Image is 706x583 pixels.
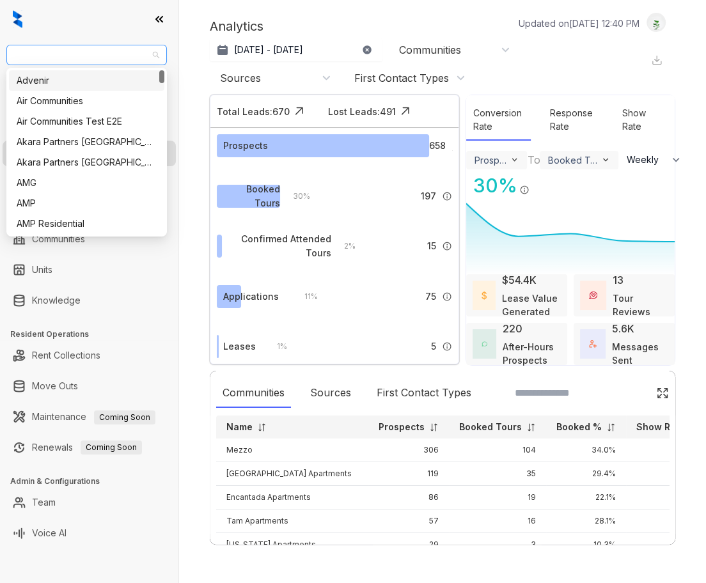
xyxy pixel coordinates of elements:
[3,404,176,430] li: Maintenance
[216,509,368,533] td: Tam Apartments
[9,70,164,91] div: Advenir
[442,241,452,251] img: Info
[216,462,368,486] td: [GEOGRAPHIC_DATA] Apartments
[442,291,452,302] img: Info
[3,373,176,399] li: Move Outs
[9,173,164,193] div: AMG
[466,171,517,200] div: 30 %
[427,239,435,253] span: 15
[589,291,597,300] img: TourReviews
[354,71,449,85] div: First Contact Types
[3,141,176,166] li: Leasing
[3,86,176,111] li: Leads
[223,139,268,153] div: Prospects
[223,232,331,260] div: Confirmed Attended Tours
[264,339,287,354] div: 1 %
[544,100,604,141] div: Response Rate
[216,533,368,557] td: [US_STATE] Apartments
[474,155,507,166] div: Prospects
[429,139,446,153] span: 658
[331,239,356,253] div: 2 %
[482,341,487,347] img: AfterHoursConversations
[3,171,176,197] li: Collections
[449,486,546,509] td: 19
[13,10,22,28] img: logo
[81,440,142,455] span: Coming Soon
[502,272,537,288] div: $54.4K
[32,490,56,515] a: Team
[600,155,611,166] img: ViewFilterArrow
[546,533,626,557] td: 10.3%
[612,340,668,367] div: Messages Sent
[503,340,561,367] div: After-Hours Prospects
[613,272,624,288] div: 13
[17,196,157,210] div: AMP
[223,290,279,304] div: Applications
[547,155,597,166] div: Booked Tours
[368,533,449,557] td: 29
[368,509,449,533] td: 57
[519,185,529,195] img: Info
[449,533,546,557] td: 3
[606,423,616,432] img: sorting
[17,217,157,231] div: AMP Residential
[629,387,640,398] img: SearchIcon
[589,340,596,347] img: TotalFum
[616,100,662,141] div: Show Rate
[14,45,159,65] span: AMG
[32,343,100,368] a: Rent Collections
[425,290,435,304] span: 75
[3,257,176,283] li: Units
[217,105,290,118] div: Total Leads: 670
[216,486,368,509] td: Encantada Apartments
[510,155,519,164] img: ViewFilterArrow
[3,343,176,368] li: Rent Collections
[368,486,449,509] td: 86
[449,439,546,462] td: 104
[17,135,157,149] div: Akara Partners [GEOGRAPHIC_DATA]
[482,291,487,299] img: LeaseValue
[452,150,453,151] img: Info
[449,462,546,486] td: 35
[94,410,155,424] span: Coming Soon
[527,152,540,167] div: To
[223,339,256,354] div: Leases
[257,423,267,432] img: sorting
[32,257,52,283] a: Units
[290,102,309,121] img: Click Icon
[3,226,176,252] li: Communities
[17,155,157,169] div: Akara Partners [GEOGRAPHIC_DATA]
[396,102,415,121] img: Click Icon
[529,173,549,192] img: Click Icon
[613,291,668,318] div: Tour Reviews
[226,421,253,433] p: Name
[449,509,546,533] td: 16
[459,421,522,433] p: Booked Tours
[9,91,164,111] div: Air Communities
[502,291,561,318] div: Lease Value Generated
[220,71,261,85] div: Sources
[526,423,536,432] img: sorting
[647,16,665,29] img: UserAvatar
[32,435,142,460] a: RenewalsComing Soon
[32,226,85,252] a: Communities
[546,509,626,533] td: 28.1%
[9,214,164,234] div: AMP Residential
[503,321,522,336] div: 220
[17,114,157,128] div: Air Communities Test E2E
[546,486,626,509] td: 22.1%
[9,193,164,214] div: AMP
[370,378,478,408] div: First Contact Types
[618,148,690,171] button: Weekly
[612,321,634,336] div: 5.6K
[636,421,685,433] p: Show Rate
[216,378,291,408] div: Communities
[280,189,310,203] div: 30 %
[3,435,176,460] li: Renewals
[368,439,449,462] td: 306
[3,520,176,546] li: Voice AI
[3,490,176,515] li: Team
[429,423,439,432] img: sorting
[466,100,530,141] div: Conversion Rate
[651,54,663,66] img: Download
